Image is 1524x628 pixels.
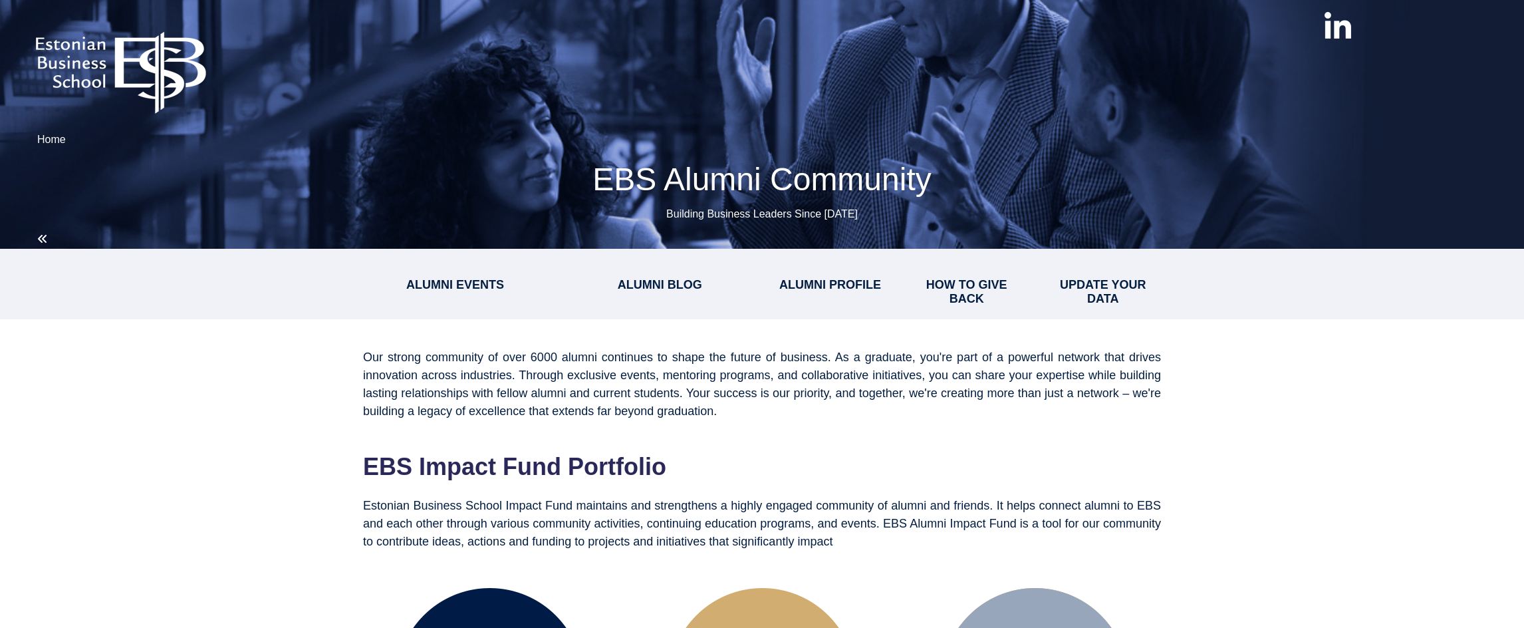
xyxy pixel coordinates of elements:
[1325,12,1351,39] img: linkedin-xxl
[363,499,1161,548] span: Estonian Business School Impact Fund maintains and strengthens a highly engaged community of alum...
[37,134,66,145] a: Home
[406,278,504,291] a: ALUMNI EVENTS
[363,351,1161,418] span: Our strong community of over 6000 alumni continues to shape the future of business. As a graduate...
[926,278,1007,305] a: HOW TO GIVE BACK
[592,162,932,197] span: EBS Alumni Community
[1060,278,1146,305] a: UPDATE YOUR DATA
[363,453,1161,481] h2: EBS Impact Fund Portfolio
[618,278,702,291] a: ALUMNI BLOG
[666,208,858,220] span: Building Business Leaders Since [DATE]
[13,12,228,121] img: ebs_logo2016_white-1
[779,278,881,291] a: ALUMNI PROFILE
